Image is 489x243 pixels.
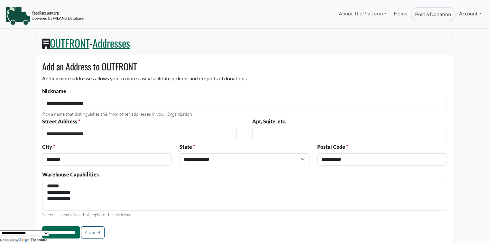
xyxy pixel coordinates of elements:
[42,87,66,95] label: Nickname
[93,35,130,50] a: Addresses
[411,7,455,21] a: Post a Donation
[390,7,411,21] a: Home
[456,7,485,20] a: Account
[42,37,447,49] h2: -
[42,118,80,125] label: Street Address
[42,212,130,217] small: Select all capabilities that apply to this address
[335,7,390,20] a: About The Platform
[50,35,89,50] a: OUTFRONT
[42,61,447,72] h3: Add an Address to OUTFRONT
[317,143,348,151] label: Postal Code
[19,238,48,242] a: Translate
[42,75,447,82] p: Adding more addresses allows you to more easily facilitate pickups and dropoffs of donations.
[42,143,55,151] label: City
[5,6,84,25] img: NavigationLogo_FoodRecovery-91c16205cd0af1ed486a0f1a7774a6544ea792ac00100771e7dd3ec7c0e58e41.png
[42,171,99,178] label: Warehouse Capabilities
[81,226,105,239] a: Cancel
[19,238,31,243] img: Google Translate
[252,118,286,125] label: Apt, Suite, etc.
[42,111,192,117] small: Pick a name that distinguishes this from other addresses in your Organization
[180,143,195,151] label: State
